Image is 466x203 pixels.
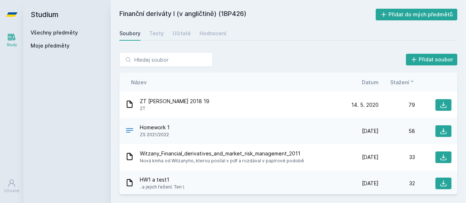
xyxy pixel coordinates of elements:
[125,126,134,137] div: .PDF
[1,175,22,197] a: Uživatel
[131,78,147,86] button: Název
[7,42,17,48] div: Study
[119,30,141,37] div: Soubory
[200,30,226,37] div: Hodnocení
[362,180,379,187] span: [DATE]
[379,154,415,161] div: 33
[390,78,409,86] span: Stažení
[390,78,415,86] button: Stažení
[119,52,213,67] input: Hledej soubor
[362,78,379,86] button: Datum
[379,127,415,135] div: 58
[376,9,458,20] button: Přidat do mých předmětů
[362,127,379,135] span: [DATE]
[119,26,141,41] a: Soubory
[379,180,415,187] div: 32
[140,124,170,131] span: Homework 1
[140,150,304,157] span: Witzany_Financial_derivatives_and_market_risk_management_2011
[140,176,184,183] span: HW1 a test1
[140,98,209,105] span: ZT [PERSON_NAME] 2018 19
[31,42,70,49] span: Moje předměty
[173,26,191,41] a: Učitelé
[140,105,209,112] span: ZT
[4,188,19,194] div: Uživatel
[379,101,415,109] div: 79
[149,30,164,37] div: Testy
[140,157,304,165] span: Nová kniha od Witzanyho, kterou posílal v pdf a rozdával v papírové podobě
[351,101,379,109] span: 14. 5. 2020
[140,131,170,138] span: ZS 2021/2022
[119,9,376,20] h2: Finanční deriváty I (v angličtině) (1BP426)
[362,154,379,161] span: [DATE]
[31,29,78,36] a: Všechny předměty
[406,54,458,65] button: Přidat soubor
[149,26,164,41] a: Testy
[173,30,191,37] div: Učitelé
[200,26,226,41] a: Hodnocení
[1,29,22,51] a: Study
[140,183,184,191] span: ..a jejich řešení. Ten \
